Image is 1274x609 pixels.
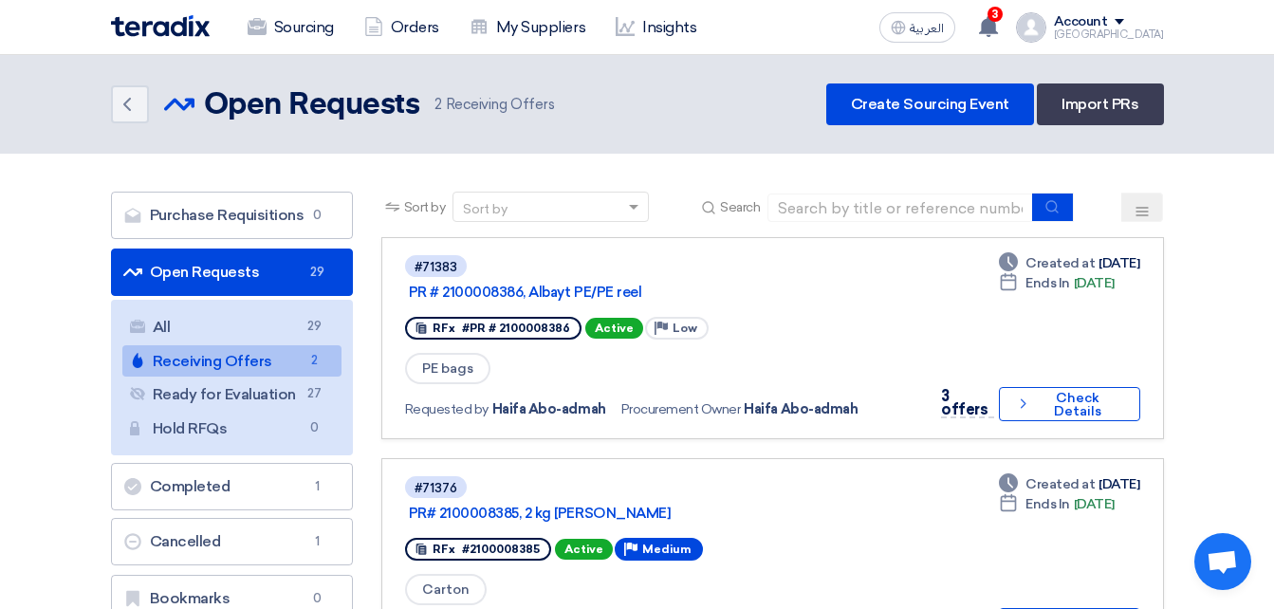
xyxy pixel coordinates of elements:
[999,474,1139,494] div: [DATE]
[122,413,342,445] a: Hold RFQs
[111,15,210,37] img: Teradix logo
[454,7,600,48] a: My Suppliers
[492,399,606,419] span: Haifa Abo-admah
[555,539,613,560] span: Active
[122,378,342,411] a: Ready for Evaluation
[304,384,326,404] span: 27
[433,543,455,556] span: RFx
[600,7,711,48] a: Insights
[999,494,1115,514] div: [DATE]
[1025,253,1095,273] span: Created at
[433,322,455,335] span: RFx
[111,463,353,510] a: Completed1
[111,249,353,296] a: Open Requests29
[462,322,570,335] span: #PR # 2100008386
[879,12,955,43] button: العربية
[232,7,349,48] a: Sourcing
[673,322,697,335] span: Low
[204,86,420,124] h2: Open Requests
[585,318,643,339] span: Active
[642,543,692,556] span: Medium
[767,194,1033,222] input: Search by title or reference number
[122,311,342,343] a: All
[306,263,329,282] span: 29
[999,253,1139,273] div: [DATE]
[1194,533,1251,590] div: Open chat
[1025,494,1070,514] span: Ends In
[462,543,540,556] span: #2100008385
[306,589,329,608] span: 0
[910,22,944,35] span: العربية
[122,345,342,378] a: Receiving Offers
[304,418,326,438] span: 0
[306,477,329,496] span: 1
[404,197,446,217] span: Sort by
[1025,273,1070,293] span: Ends In
[1025,474,1095,494] span: Created at
[463,199,508,219] div: Sort by
[306,532,329,551] span: 1
[111,192,353,239] a: Purchase Requisitions0
[1016,12,1046,43] img: profile_test.png
[434,96,442,113] span: 2
[999,387,1140,421] button: Check Details
[405,574,487,605] span: Carton
[999,273,1115,293] div: [DATE]
[621,399,741,419] span: Procurement Owner
[405,399,489,419] span: Requested by
[720,197,760,217] span: Search
[1037,83,1163,125] a: Import PRs
[405,353,490,384] span: PE bags
[111,518,353,565] a: Cancelled1
[304,317,326,337] span: 29
[434,94,554,116] span: Receiving Offers
[941,387,988,418] span: 3 offers
[306,206,329,225] span: 0
[415,482,457,494] div: #71376
[409,505,883,522] a: PR# 2100008385, 2 kg [PERSON_NAME]
[415,261,457,273] div: #71383
[744,399,858,419] span: Haifa Abo-admah
[409,284,883,301] a: PR # 2100008386, Albayt PE/PE reel
[349,7,454,48] a: Orders
[1054,14,1108,30] div: Account
[826,83,1034,125] a: Create Sourcing Event
[304,351,326,371] span: 2
[1054,29,1164,40] div: [GEOGRAPHIC_DATA]
[988,7,1003,22] span: 3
